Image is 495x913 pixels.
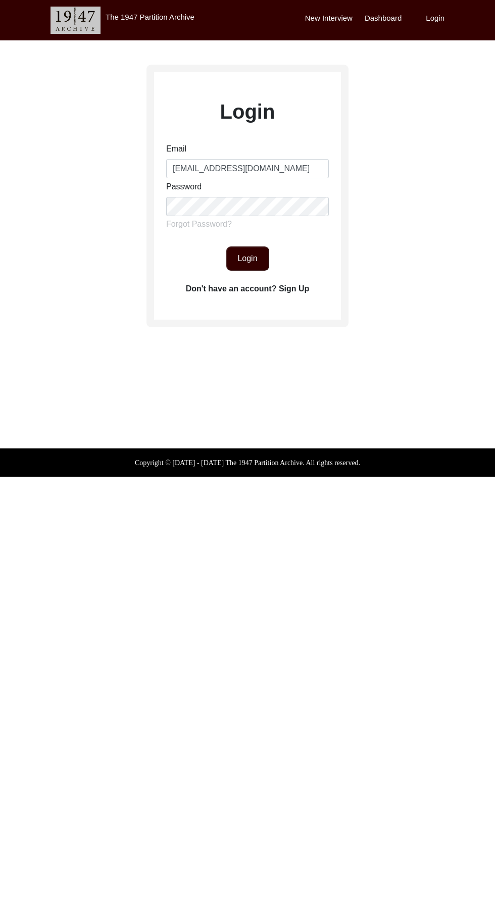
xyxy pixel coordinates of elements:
label: Forgot Password? [166,218,232,230]
label: New Interview [305,13,353,24]
label: Copyright © [DATE] - [DATE] The 1947 Partition Archive. All rights reserved. [135,458,360,468]
label: Dashboard [365,13,402,24]
label: Password [166,181,202,193]
label: Login [426,13,444,24]
label: Email [166,143,186,155]
label: The 1947 Partition Archive [106,13,194,21]
button: Login [226,246,269,271]
img: header-logo.png [51,7,101,34]
label: Don't have an account? Sign Up [186,283,310,295]
label: Login [220,96,275,127]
